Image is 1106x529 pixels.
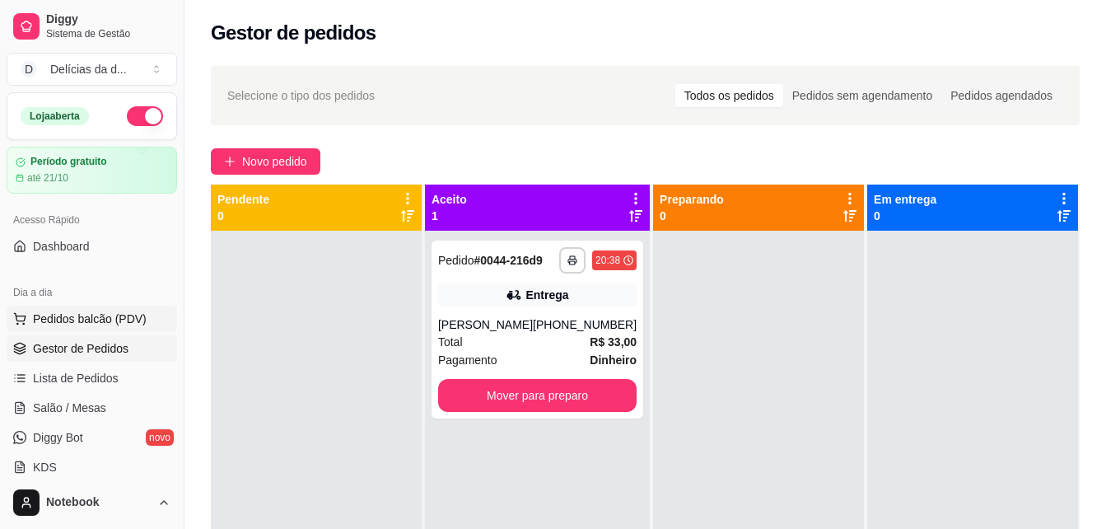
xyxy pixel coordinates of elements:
[33,340,128,357] span: Gestor de Pedidos
[7,454,177,480] a: KDS
[7,147,177,194] a: Período gratuitoaté 21/10
[211,20,376,46] h2: Gestor de pedidos
[217,208,269,224] p: 0
[438,254,474,267] span: Pedido
[224,156,236,167] span: plus
[127,106,163,126] button: Alterar Status
[438,351,497,369] span: Pagamento
[874,208,936,224] p: 0
[217,191,269,208] p: Pendente
[590,335,637,349] strong: R$ 33,00
[46,12,170,27] span: Diggy
[783,84,941,107] div: Pedidos sem agendamento
[33,400,106,416] span: Salão / Mesas
[7,233,177,260] a: Dashboard
[227,87,375,105] span: Selecione o tipo dos pedidos
[438,333,463,351] span: Total
[7,424,177,451] a: Diggy Botnovo
[590,353,637,367] strong: Dinheiro
[33,370,119,386] span: Lista de Pedidos
[7,207,177,233] div: Acesso Rápido
[33,238,90,255] span: Dashboard
[7,7,177,46] a: DiggySistema de Gestão
[242,152,307,171] span: Novo pedido
[660,191,724,208] p: Preparando
[432,208,467,224] p: 1
[46,495,151,510] span: Notebook
[7,306,177,332] button: Pedidos balcão (PDV)
[941,84,1062,107] div: Pedidos agendados
[533,316,637,333] div: [PHONE_NUMBER]
[7,335,177,362] a: Gestor de Pedidos
[33,459,57,475] span: KDS
[21,107,89,125] div: Loja aberta
[7,483,177,522] button: Notebook
[525,287,568,303] div: Entrega
[675,84,783,107] div: Todos os pedidos
[874,191,936,208] p: Em entrega
[595,254,620,267] div: 20:38
[474,254,543,267] strong: # 0044-216d9
[438,379,637,412] button: Mover para preparo
[7,365,177,391] a: Lista de Pedidos
[211,148,320,175] button: Novo pedido
[30,156,107,168] article: Período gratuito
[7,279,177,306] div: Dia a dia
[432,191,467,208] p: Aceito
[33,311,147,327] span: Pedidos balcão (PDV)
[50,61,127,77] div: Delícias da d ...
[7,395,177,421] a: Salão / Mesas
[46,27,170,40] span: Sistema de Gestão
[27,171,68,185] article: até 21/10
[21,61,37,77] span: D
[660,208,724,224] p: 0
[7,53,177,86] button: Select a team
[438,316,533,333] div: [PERSON_NAME]
[33,429,83,446] span: Diggy Bot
